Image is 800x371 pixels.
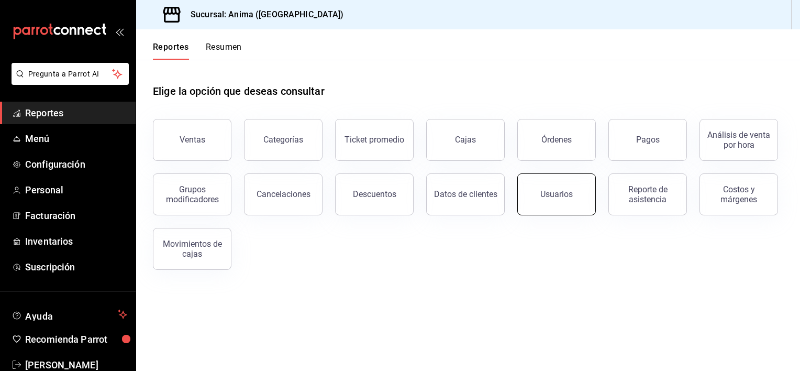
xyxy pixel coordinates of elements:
[244,173,323,215] button: Cancelaciones
[28,69,113,80] span: Pregunta a Parrot AI
[335,173,414,215] button: Descuentos
[206,42,242,60] button: Resumen
[25,209,127,223] span: Facturación
[434,189,497,199] div: Datos de clientes
[353,189,396,199] div: Descuentos
[699,173,778,215] button: Costos y márgenes
[153,173,231,215] button: Grupos modificadores
[517,173,596,215] button: Usuarios
[160,239,225,259] div: Movimientos de cajas
[608,173,687,215] button: Reporte de asistencia
[25,106,127,120] span: Reportes
[25,183,127,197] span: Personal
[7,76,129,87] a: Pregunta a Parrot AI
[25,157,127,171] span: Configuración
[25,260,127,274] span: Suscripción
[25,132,127,146] span: Menú
[263,135,303,145] div: Categorías
[180,135,205,145] div: Ventas
[25,332,127,346] span: Recomienda Parrot
[153,228,231,270] button: Movimientos de cajas
[345,135,404,145] div: Ticket promedio
[706,184,771,204] div: Costos y márgenes
[244,119,323,161] button: Categorías
[636,135,660,145] div: Pagos
[426,173,505,215] button: Datos de clientes
[153,83,325,99] h1: Elige la opción que deseas consultar
[541,135,572,145] div: Órdenes
[182,8,344,21] h3: Sucursal: Anima ([GEOGRAPHIC_DATA])
[153,119,231,161] button: Ventas
[706,130,771,150] div: Análisis de venta por hora
[25,234,127,248] span: Inventarios
[257,189,310,199] div: Cancelaciones
[455,135,476,145] div: Cajas
[153,42,189,60] button: Reportes
[160,184,225,204] div: Grupos modificadores
[517,119,596,161] button: Órdenes
[25,308,114,321] span: Ayuda
[426,119,505,161] button: Cajas
[153,42,242,60] div: navigation tabs
[12,63,129,85] button: Pregunta a Parrot AI
[115,27,124,36] button: open_drawer_menu
[615,184,680,204] div: Reporte de asistencia
[540,189,573,199] div: Usuarios
[608,119,687,161] button: Pagos
[699,119,778,161] button: Análisis de venta por hora
[335,119,414,161] button: Ticket promedio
